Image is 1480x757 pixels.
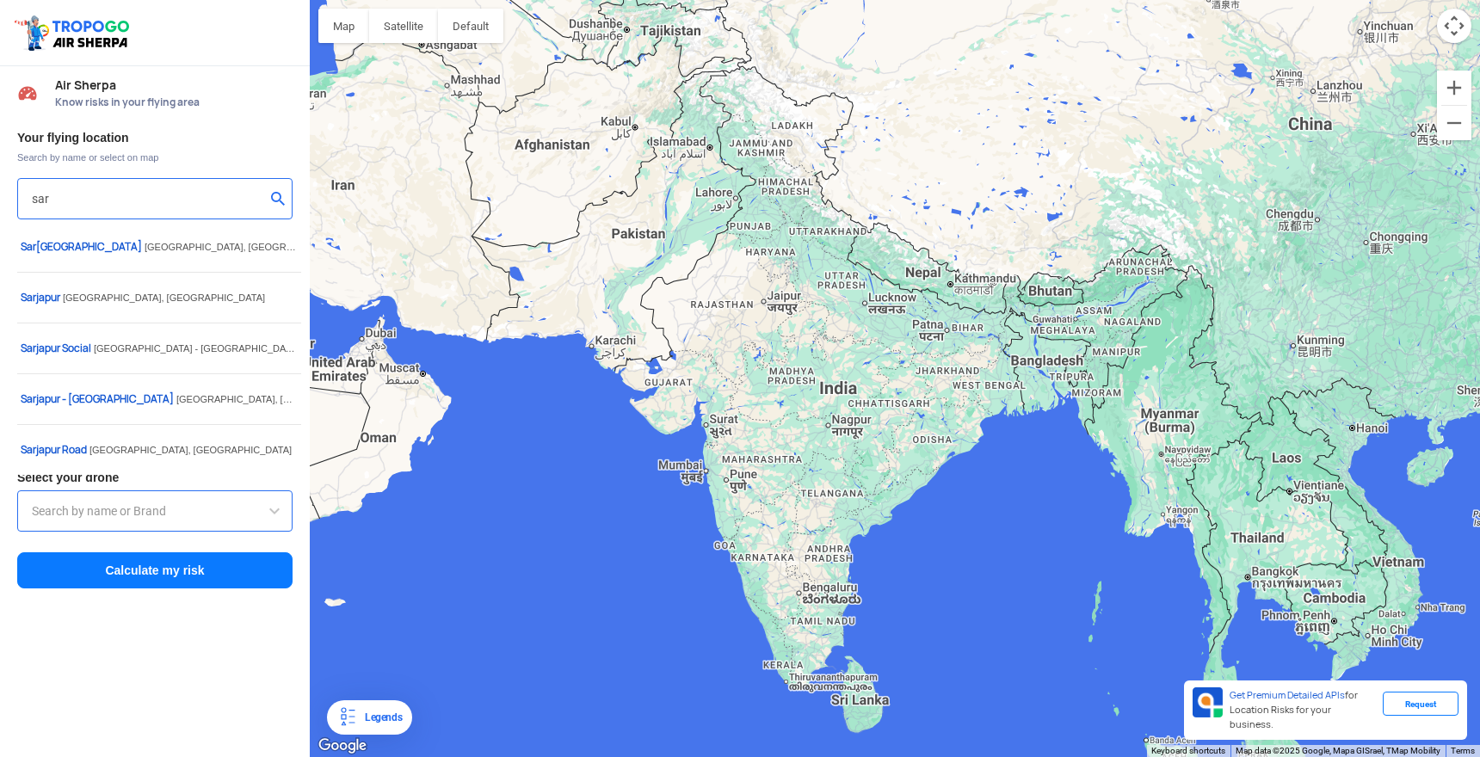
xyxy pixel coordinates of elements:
[314,735,371,757] img: Google
[17,132,293,144] h3: Your flying location
[1223,687,1383,733] div: for Location Risks for your business.
[21,443,36,457] span: Sar
[145,242,451,252] span: [GEOGRAPHIC_DATA], [GEOGRAPHIC_DATA], [GEOGRAPHIC_DATA]
[1383,692,1458,716] div: Request
[337,707,358,728] img: Legends
[21,392,176,406] span: japur - [GEOGRAPHIC_DATA]
[55,78,293,92] span: Air Sherpa
[21,342,94,355] span: japur Social
[63,292,265,303] span: [GEOGRAPHIC_DATA], [GEOGRAPHIC_DATA]
[369,9,438,43] button: Show satellite imagery
[1437,9,1471,43] button: Map camera controls
[21,443,89,457] span: japur Road
[17,83,38,103] img: Risk Scores
[32,188,265,209] input: Search your flying location
[1193,687,1223,717] img: Premium APIs
[318,9,369,43] button: Show street map
[1437,71,1471,105] button: Zoom in
[32,501,278,521] input: Search by name or Brand
[314,735,371,757] a: Open this area in Google Maps (opens a new window)
[13,13,135,52] img: ic_tgdronemaps.svg
[21,392,36,406] span: Sar
[17,151,293,164] span: Search by name or select on map
[358,707,402,728] div: Legends
[17,471,293,483] h3: Select your drone
[55,95,293,109] span: Know risks in your flying area
[21,291,63,305] span: japur
[176,394,483,404] span: [GEOGRAPHIC_DATA], [GEOGRAPHIC_DATA], [GEOGRAPHIC_DATA]
[21,342,36,355] span: Sar
[1236,746,1440,755] span: Map data ©2025 Google, Mapa GISrael, TMap Mobility
[89,445,292,455] span: [GEOGRAPHIC_DATA], [GEOGRAPHIC_DATA]
[1451,746,1475,755] a: Terms
[1230,689,1345,701] span: Get Premium Detailed APIs
[21,240,36,254] span: Sar
[21,291,36,305] span: Sar
[94,343,403,354] span: [GEOGRAPHIC_DATA] - [GEOGRAPHIC_DATA], [GEOGRAPHIC_DATA]
[1437,106,1471,140] button: Zoom out
[21,240,145,254] span: [GEOGRAPHIC_DATA]
[17,552,293,588] button: Calculate my risk
[1151,745,1225,757] button: Keyboard shortcuts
